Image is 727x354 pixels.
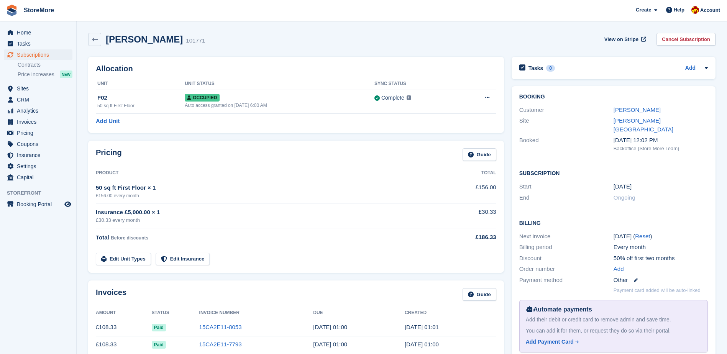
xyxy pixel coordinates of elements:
a: Guide [463,148,496,161]
a: menu [4,172,72,183]
a: menu [4,38,72,49]
a: View on Stripe [601,33,648,46]
span: Occupied [185,94,219,102]
span: Paid [152,324,166,331]
div: 101771 [186,36,205,45]
span: Pricing [17,128,63,138]
span: Analytics [17,105,63,116]
th: Status [152,307,199,319]
th: Due [313,307,405,319]
div: 50% off first two months [614,254,708,263]
a: [PERSON_NAME][GEOGRAPHIC_DATA] [614,117,673,133]
th: Total [434,167,496,179]
div: Insurance £5,000.00 × 1 [96,208,434,217]
span: Help [674,6,684,14]
a: Reset [635,233,650,239]
span: Invoices [17,116,63,127]
span: Ongoing [614,194,635,201]
p: Payment card added will be auto-linked [614,287,701,294]
h2: Tasks [528,65,543,72]
time: 2025-08-18 00:00:40 UTC [405,341,439,347]
div: 50 sq ft First Floor × 1 [96,184,434,192]
time: 2025-09-18 00:01:39 UTC [405,324,439,330]
span: Paid [152,341,166,349]
span: Booking Portal [17,199,63,210]
div: Automate payments [526,305,701,314]
span: Subscriptions [17,49,63,60]
a: menu [4,83,72,94]
a: Edit Unit Types [96,253,151,265]
span: Create [636,6,651,14]
time: 2025-08-18 00:00:00 UTC [614,182,632,191]
a: Guide [463,288,496,301]
td: £108.33 [96,319,152,336]
div: Site [519,116,614,134]
span: Price increases [18,71,54,78]
span: Capital [17,172,63,183]
th: Amount [96,307,152,319]
h2: Subscription [519,169,708,177]
th: Unit [96,78,185,90]
div: Payment method [519,276,614,285]
div: Next invoice [519,232,614,241]
a: Preview store [63,200,72,209]
th: Created [405,307,496,319]
div: £30.33 every month [96,216,434,224]
div: Add Payment Card [526,338,574,346]
div: You can add it for them, or request they do so via their portal. [526,327,701,335]
a: 15CA2E11-8053 [199,324,242,330]
span: Total [96,234,109,241]
a: Cancel Subscription [656,33,716,46]
a: menu [4,49,72,60]
div: Other [614,276,708,285]
a: Add Unit [96,117,120,126]
a: [PERSON_NAME] [614,107,661,113]
span: Tasks [17,38,63,49]
a: menu [4,105,72,116]
div: 50 sq ft First Floor [97,102,185,109]
span: Before discounts [111,235,148,241]
td: £156.00 [434,179,496,203]
a: Edit Insurance [156,253,210,265]
a: Price increases NEW [18,70,72,79]
a: menu [4,116,72,127]
h2: Billing [519,219,708,226]
div: [DATE] 12:02 PM [614,136,708,145]
th: Product [96,167,434,179]
span: Coupons [17,139,63,149]
span: CRM [17,94,63,105]
div: Start [519,182,614,191]
time: 2025-08-19 00:00:00 UTC [313,341,347,347]
th: Invoice Number [199,307,313,319]
a: StoreMore [21,4,57,16]
img: icon-info-grey-7440780725fd019a000dd9b08b2336e03edf1995a4989e88bcd33f0948082b44.svg [407,95,411,100]
h2: Pricing [96,148,122,161]
h2: Allocation [96,64,496,73]
h2: [PERSON_NAME] [106,34,183,44]
a: Add Payment Card [526,338,698,346]
div: Auto access granted on [DATE] 6:00 AM [185,102,374,109]
a: menu [4,139,72,149]
a: Add [614,265,624,274]
span: Account [700,7,720,14]
div: [DATE] ( ) [614,232,708,241]
div: Discount [519,254,614,263]
h2: Invoices [96,288,126,301]
span: Insurance [17,150,63,161]
div: F02 [97,93,185,102]
td: £108.33 [96,336,152,353]
a: Contracts [18,61,72,69]
h2: Booking [519,94,708,100]
img: stora-icon-8386f47178a22dfd0bd8f6a31ec36ba5ce8667c1dd55bd0f319d3a0aa187defe.svg [6,5,18,16]
div: Complete [381,94,404,102]
a: menu [4,150,72,161]
th: Sync Status [374,78,459,90]
div: £186.33 [434,233,496,242]
div: End [519,193,614,202]
time: 2025-09-19 00:00:00 UTC [313,324,347,330]
a: Add [685,64,696,73]
a: menu [4,161,72,172]
a: menu [4,199,72,210]
div: 0 [546,65,555,72]
a: menu [4,27,72,38]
